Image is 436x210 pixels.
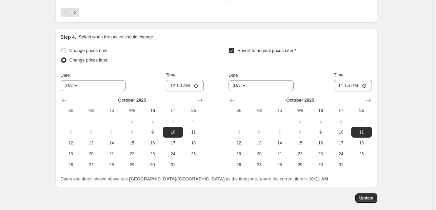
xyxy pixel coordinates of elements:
button: Sunday October 5 2025 [229,127,249,138]
span: 4 [354,119,369,124]
span: 17 [334,140,349,146]
button: Tuesday October 7 2025 [101,127,122,138]
button: Monday October 6 2025 [249,127,270,138]
button: Sunday October 5 2025 [61,127,81,138]
span: 26 [63,162,78,168]
span: Fr [334,108,349,113]
span: 3 [165,119,180,124]
button: Friday October 10 2025 [163,127,183,138]
nav: Pagination [61,8,79,17]
button: Thursday October 30 2025 [142,159,163,170]
button: Sunday October 12 2025 [229,138,249,148]
span: 15 [293,140,308,146]
th: Tuesday [101,105,122,116]
span: 2 [145,119,160,124]
button: Monday October 20 2025 [249,148,270,159]
button: Friday October 24 2025 [331,148,351,159]
button: Sunday October 26 2025 [229,159,249,170]
th: Saturday [351,105,372,116]
button: Wednesday October 29 2025 [122,159,142,170]
span: 31 [334,162,349,168]
th: Saturday [183,105,203,116]
button: Wednesday October 1 2025 [122,116,142,127]
th: Sunday [61,105,81,116]
span: 20 [252,151,267,157]
span: Th [313,108,328,113]
span: 4 [186,119,201,124]
span: 22 [293,151,308,157]
span: Sa [354,108,369,113]
button: Thursday October 30 2025 [310,159,331,170]
span: Change prices now [70,48,107,53]
span: 29 [293,162,308,168]
button: Wednesday October 8 2025 [122,127,142,138]
span: 9 [313,129,328,135]
span: 27 [252,162,267,168]
input: 10/9/2025 [229,80,294,91]
button: Saturday October 25 2025 [351,148,372,159]
input: 12:00 [166,80,204,91]
button: Wednesday October 22 2025 [290,148,310,159]
button: Wednesday October 29 2025 [290,159,310,170]
button: Friday October 24 2025 [163,148,183,159]
button: Show next month, November 2025 [364,95,373,105]
span: 28 [272,162,287,168]
span: Fr [165,108,180,113]
span: 7 [272,129,287,135]
span: 3 [334,119,349,124]
span: 13 [84,140,99,146]
button: Tuesday October 14 2025 [270,138,290,148]
span: 16 [145,140,160,146]
span: 15 [124,140,139,146]
span: 31 [165,162,180,168]
button: Friday October 10 2025 [331,127,351,138]
span: Su [63,108,78,113]
span: 21 [272,151,287,157]
span: Date [229,73,238,78]
span: 24 [165,151,180,157]
th: Monday [81,105,101,116]
button: Thursday October 23 2025 [310,148,331,159]
span: Su [231,108,246,113]
span: 1 [124,119,139,124]
span: 18 [354,140,369,146]
th: Thursday [310,105,331,116]
p: Select when the prices should change [79,34,153,40]
span: 8 [124,129,139,135]
span: 7 [104,129,119,135]
button: Friday October 17 2025 [163,138,183,148]
span: Mo [252,108,267,113]
span: 13 [252,140,267,146]
button: Tuesday October 14 2025 [101,138,122,148]
button: Next [70,8,79,17]
button: Sunday October 12 2025 [61,138,81,148]
span: We [124,108,139,113]
button: Thursday October 16 2025 [310,138,331,148]
button: Today Thursday October 9 2025 [310,127,331,138]
button: Show previous month, September 2025 [227,95,237,105]
th: Friday [163,105,183,116]
span: 25 [354,151,369,157]
span: 16 [313,140,328,146]
b: [GEOGRAPHIC_DATA]/[GEOGRAPHIC_DATA] [129,176,224,181]
button: Show previous month, September 2025 [59,95,69,105]
button: Show next month, November 2025 [196,95,205,105]
input: 10/9/2025 [61,80,126,91]
button: Saturday October 18 2025 [183,138,203,148]
button: Wednesday October 1 2025 [290,116,310,127]
span: 23 [145,151,160,157]
button: Tuesday October 28 2025 [270,159,290,170]
span: 21 [104,151,119,157]
button: Thursday October 2 2025 [142,116,163,127]
span: 23 [313,151,328,157]
span: Tu [272,108,287,113]
span: Update [359,195,373,201]
span: 28 [104,162,119,168]
button: Friday October 31 2025 [331,159,351,170]
span: 30 [313,162,328,168]
span: Mo [84,108,99,113]
button: Tuesday October 7 2025 [270,127,290,138]
span: 12 [231,140,246,146]
button: Monday October 27 2025 [81,159,101,170]
span: We [293,108,308,113]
